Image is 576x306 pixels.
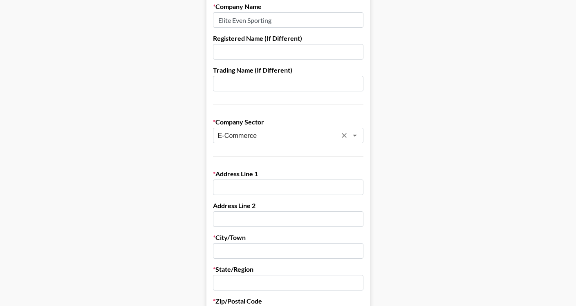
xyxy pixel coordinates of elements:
[213,265,363,273] label: State/Region
[213,170,363,178] label: Address Line 1
[213,233,363,242] label: City/Town
[349,130,361,141] button: Open
[213,2,363,11] label: Company Name
[213,297,363,305] label: Zip/Postal Code
[338,130,350,141] button: Clear
[213,66,363,74] label: Trading Name (If Different)
[213,202,363,210] label: Address Line 2
[213,118,363,126] label: Company Sector
[213,34,363,42] label: Registered Name (If Different)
